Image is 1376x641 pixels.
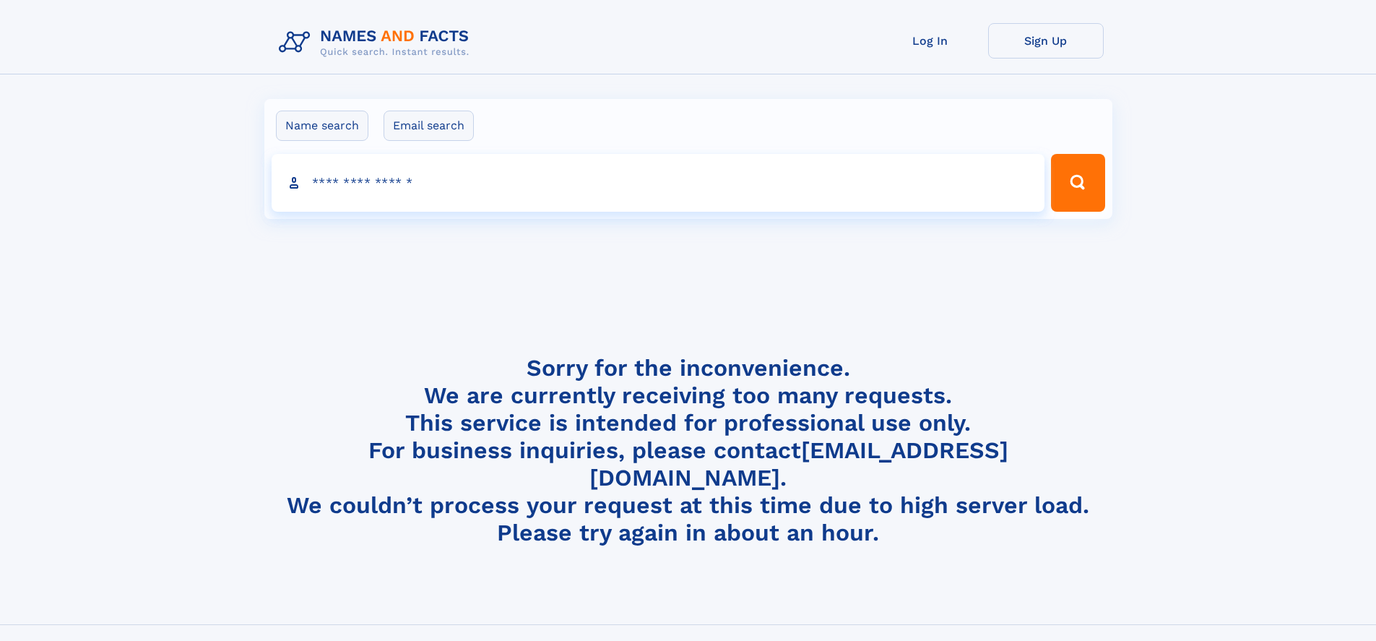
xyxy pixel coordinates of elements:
[273,354,1104,547] h4: Sorry for the inconvenience. We are currently receiving too many requests. This service is intend...
[273,23,481,62] img: Logo Names and Facts
[1051,154,1104,212] button: Search Button
[873,23,988,59] a: Log In
[272,154,1045,212] input: search input
[988,23,1104,59] a: Sign Up
[384,111,474,141] label: Email search
[589,436,1008,491] a: [EMAIL_ADDRESS][DOMAIN_NAME]
[276,111,368,141] label: Name search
